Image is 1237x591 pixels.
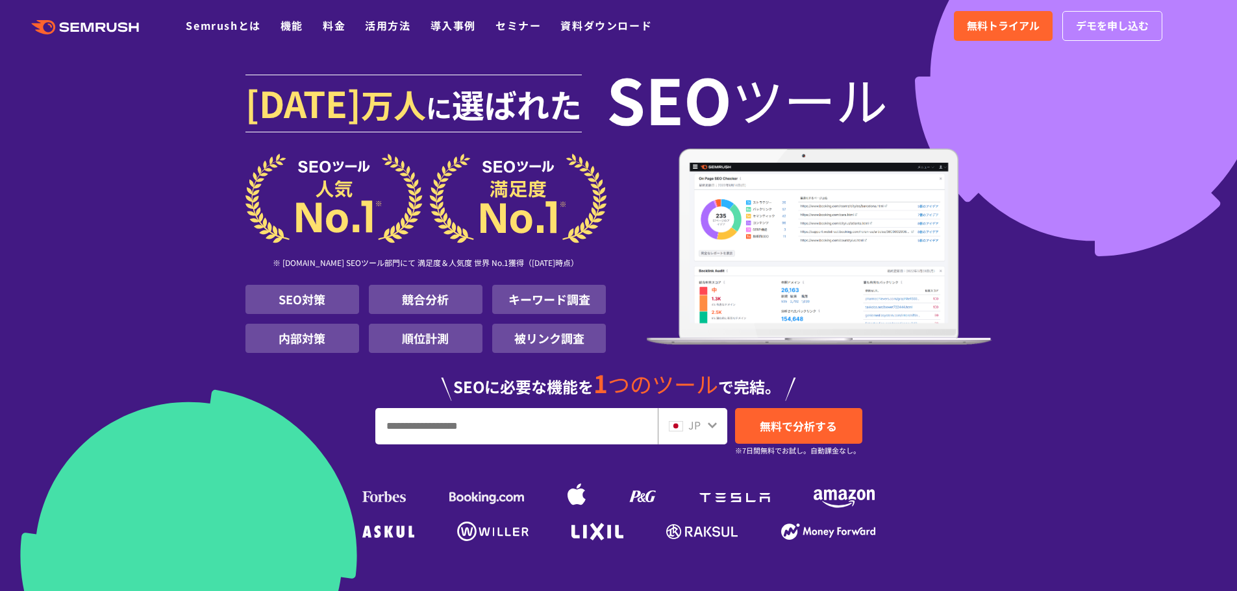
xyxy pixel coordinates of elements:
span: 無料で分析する [760,418,837,434]
a: 無料で分析する [735,408,862,444]
span: に [426,88,452,126]
li: 被リンク調査 [492,324,606,353]
span: デモを申し込む [1076,18,1149,34]
a: セミナー [495,18,541,33]
span: JP [688,417,701,433]
span: 1 [594,365,608,400]
span: 選ばれた [452,80,582,127]
span: つのツール [608,368,718,400]
li: 順位計測 [369,324,482,353]
li: SEO対策 [245,285,359,314]
a: デモを申し込む [1062,11,1162,41]
li: 競合分析 [369,285,482,314]
div: SEOに必要な機能を [245,358,992,401]
input: URL、キーワードを入力してください [376,409,657,444]
li: 内部対策 [245,324,359,353]
span: 万人 [361,80,426,127]
small: ※7日間無料でお試し。自動課金なし。 [735,444,860,457]
span: で完結。 [718,375,781,398]
a: Semrushとは [186,18,260,33]
a: 機能 [281,18,303,33]
li: キーワード調査 [492,285,606,314]
a: 導入事例 [431,18,476,33]
a: 無料トライアル [954,11,1053,41]
span: ツール [732,73,888,125]
span: SEO [606,73,732,125]
span: 無料トライアル [967,18,1040,34]
span: [DATE] [245,77,361,128]
div: ※ [DOMAIN_NAME] SEOツール部門にて 満足度＆人気度 世界 No.1獲得（[DATE]時点） [245,243,606,285]
a: 資料ダウンロード [560,18,652,33]
a: 活用方法 [365,18,410,33]
a: 料金 [323,18,345,33]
